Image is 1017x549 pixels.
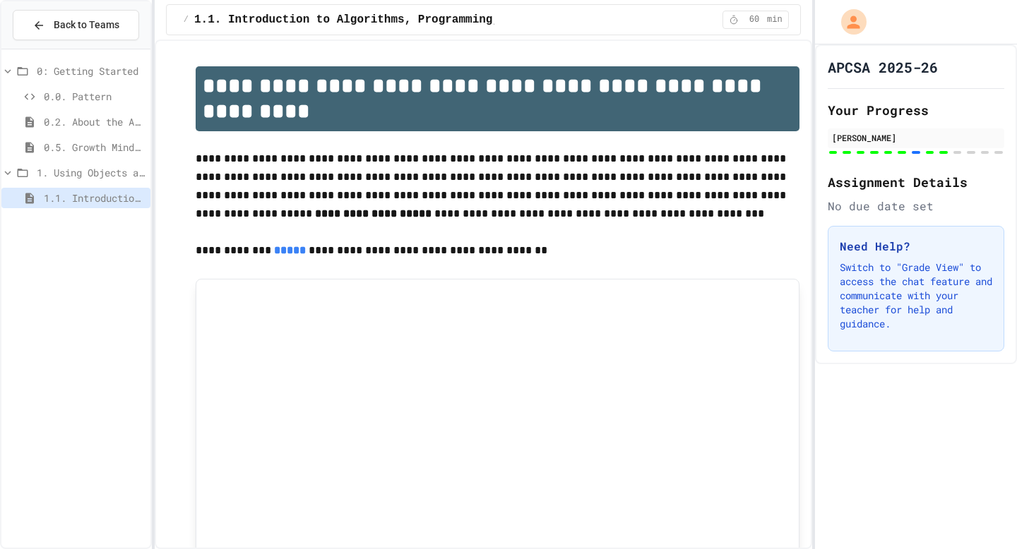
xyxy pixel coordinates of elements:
div: My Account [826,6,870,38]
span: 60 [743,14,766,25]
span: 0.5. Growth Mindset [44,140,145,155]
button: Back to Teams [13,10,139,40]
div: No due date set [828,198,1004,215]
span: 1.1. Introduction to Algorithms, Programming, and Compilers [44,191,145,205]
h3: Need Help? [840,238,992,255]
h2: Your Progress [828,100,1004,120]
span: 0: Getting Started [37,64,145,78]
h1: APCSA 2025-26 [828,57,938,77]
span: 1. Using Objects and Methods [37,165,145,180]
h2: Assignment Details [828,172,1004,192]
span: 0.0. Pattern [44,89,145,104]
span: 0.2. About the AP CSA Exam [44,114,145,129]
p: Switch to "Grade View" to access the chat feature and communicate with your teacher for help and ... [840,260,992,331]
span: 1.1. Introduction to Algorithms, Programming, and Compilers [194,11,595,28]
div: [PERSON_NAME] [832,131,1000,144]
span: / [184,14,189,25]
span: min [767,14,783,25]
span: Back to Teams [54,18,119,32]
